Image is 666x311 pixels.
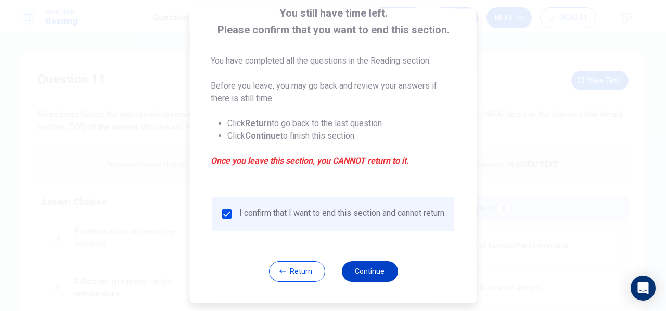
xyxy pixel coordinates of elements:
[631,276,656,301] div: Open Intercom Messenger
[211,55,456,67] p: You have completed all the questions in the Reading section.
[227,130,456,142] li: Click to finish this section.
[211,80,456,105] p: Before you leave, you may go back and review your answers if there is still time.
[245,118,272,128] strong: Return
[268,261,325,282] button: Return
[341,261,398,282] button: Continue
[239,208,446,220] div: I confirm that I want to end this section and cannot return.
[227,117,456,130] li: Click to go back to the last question
[211,155,456,167] em: Once you leave this section, you CANNOT return to it.
[245,131,280,141] strong: Continue
[211,5,456,38] span: You still have time left. Please confirm that you want to end this section.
